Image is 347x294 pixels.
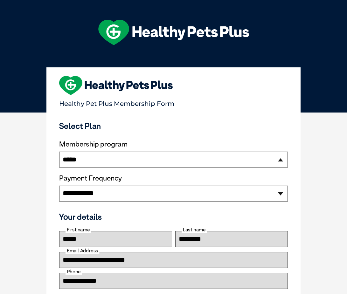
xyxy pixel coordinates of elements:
label: First name [66,227,91,233]
label: Membership program [59,140,288,148]
label: Email Address [66,248,99,254]
label: Last name [182,227,207,233]
p: Healthy Pet Plus Membership Form [59,97,288,107]
label: Phone [66,269,82,275]
label: Payment Frequency [59,174,122,182]
h3: Your details [59,212,288,222]
img: hpp-logo-landscape-green-white.png [98,20,249,45]
img: heart-shape-hpp-logo-large.png [59,76,173,95]
h3: Select Plan [59,121,288,131]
